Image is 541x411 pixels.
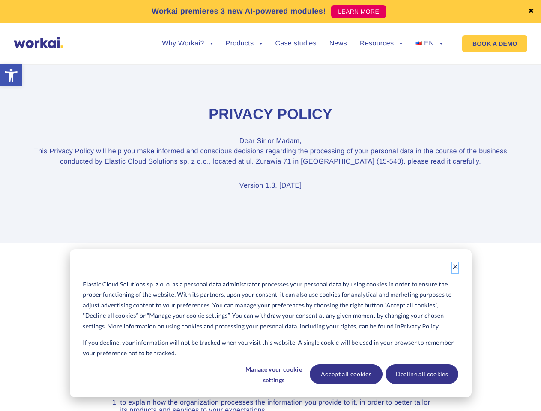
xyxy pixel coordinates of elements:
[401,321,439,332] a: Privacy Policy
[33,181,508,191] p: Version 1.3, [DATE]
[386,364,458,384] button: Decline all cookies
[528,8,534,15] a: ✖
[424,40,434,47] span: EN
[462,35,527,52] a: BOOK A DEMO
[360,40,402,47] a: Resources
[33,105,508,125] h1: Privacy Policy
[70,249,472,397] div: Cookie banner
[83,337,458,358] p: If you decline, your information will not be tracked when you visit this website. A single cookie...
[452,262,458,273] button: Dismiss cookie banner
[152,6,326,17] p: Workai premieres 3 new AI-powered modules!
[275,40,316,47] a: Case studies
[329,40,347,47] a: News
[331,5,386,18] a: LEARN MORE
[83,279,458,332] p: Elastic Cloud Solutions sp. z o. o. as a personal data administrator processes your personal data...
[310,364,383,384] button: Accept all cookies
[226,40,263,47] a: Products
[241,364,307,384] button: Manage your cookie settings
[33,136,508,167] p: Dear Sir or Madam, This Privacy Policy will help you make informed and conscious decisions regard...
[162,40,212,47] a: Why Workai?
